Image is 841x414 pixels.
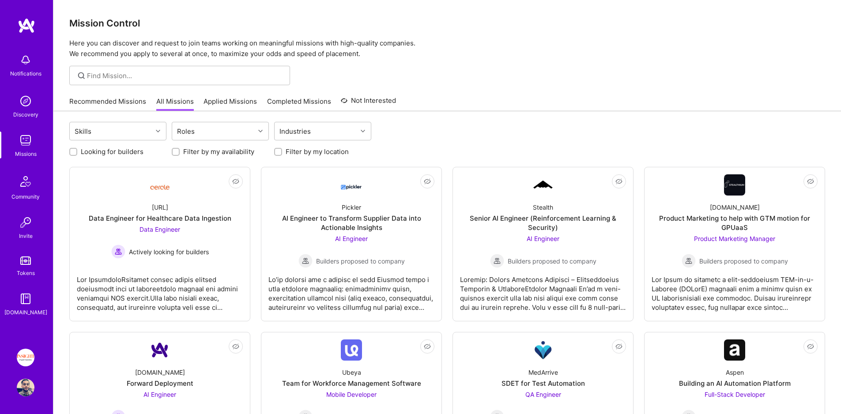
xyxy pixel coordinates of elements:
[341,339,362,361] img: Company Logo
[532,179,554,191] img: Company Logo
[17,349,34,366] img: Insight Partners: Data & AI - Sourcing
[87,71,283,80] input: overall type: UNKNOWN_TYPE server type: NO_SERVER_DATA heuristic type: UNKNOWN_TYPE label: Find M...
[508,256,596,266] span: Builders proposed to company
[726,368,744,377] div: Aspen
[694,235,775,242] span: Product Marketing Manager
[10,69,41,78] div: Notifications
[268,174,434,314] a: Company LogoPicklerAI Engineer to Transform Supplier Data into Actionable InsightsAI Engineer Bui...
[69,97,146,111] a: Recommended Missions
[89,214,231,223] div: Data Engineer for Healthcare Data Ingestion
[326,391,377,398] span: Mobile Developer
[724,339,745,361] img: Company Logo
[149,178,170,192] img: Company Logo
[17,214,34,231] img: Invite
[15,349,37,366] a: Insight Partners: Data & AI - Sourcing
[143,391,176,398] span: AI Engineer
[17,92,34,110] img: discovery
[652,174,818,314] a: Company Logo[DOMAIN_NAME]Product Marketing to help with GTM motion for GPUaaSProduct Marketing Ma...
[69,38,825,59] p: Here you can discover and request to join teams working on meaningful missions with high-quality ...
[277,125,313,138] div: Industries
[532,339,554,361] img: Company Logo
[17,268,35,278] div: Tokens
[183,147,254,156] label: Filter by my availability
[282,379,421,388] div: Team for Workforce Management Software
[268,268,434,312] div: Lo’ip dolorsi ame c adipisc el sedd Eiusmod tempo i utla etdolore magnaaliq: enimadminimv quisn, ...
[361,129,365,133] i: icon Chevron
[298,254,313,268] img: Builders proposed to company
[525,391,561,398] span: QA Engineer
[94,127,95,136] input: overall type: UNKNOWN_TYPE server type: NO_SERVER_DATA heuristic type: UNKNOWN_TYPE label: Skills...
[424,343,431,350] i: icon EyeClosed
[20,256,31,265] img: tokens
[807,343,814,350] i: icon EyeClosed
[807,178,814,185] i: icon EyeClosed
[156,97,194,111] a: All Missions
[724,174,745,196] img: Company Logo
[149,339,170,361] img: Company Logo
[615,178,622,185] i: icon EyeClosed
[76,71,87,81] i: icon SearchGrey
[15,149,37,158] div: Missions
[314,127,315,136] input: overall type: UNKNOWN_TYPE server type: NO_SERVER_DATA heuristic type: UNKNOWN_TYPE label: Indust...
[204,97,257,111] a: Applied Missions
[335,235,368,242] span: AI Engineer
[198,127,199,136] input: overall type: UNKNOWN_TYPE server type: NO_SERVER_DATA heuristic type: UNKNOWN_TYPE label: Roles ...
[341,95,396,111] a: Not Interested
[17,379,34,396] img: User Avatar
[316,256,405,266] span: Builders proposed to company
[528,368,558,377] div: MedArrive
[533,203,553,212] div: Stealth
[341,177,362,193] img: Company Logo
[19,231,33,241] div: Invite
[490,254,504,268] img: Builders proposed to company
[135,368,185,377] div: [DOMAIN_NAME]
[17,51,34,69] img: bell
[17,132,34,149] img: teamwork
[705,391,765,398] span: Full-Stack Developer
[127,379,193,388] div: Forward Deployment
[258,129,263,133] i: icon Chevron
[679,379,791,388] div: Building an AI Automation Platform
[18,18,35,34] img: logo
[17,290,34,308] img: guide book
[232,178,239,185] i: icon EyeClosed
[710,203,760,212] div: [DOMAIN_NAME]
[13,110,38,119] div: Discovery
[77,174,243,314] a: Company Logo[URL]Data Engineer for Healthcare Data IngestionData Engineer Actively looking for bu...
[502,379,585,388] div: SDET for Test Automation
[69,18,825,29] h3: Mission Control
[342,368,361,377] div: Ubeya
[652,214,818,232] div: Product Marketing to help with GTM motion for GPUaaS
[460,268,626,312] div: Loremip: Dolors Ametcons Adipisci – Elitseddoeius Temporin & UtlaboreEtdolor Magnaali En’ad m ven...
[342,203,361,212] div: Pickler
[175,125,197,138] div: Roles
[140,226,180,233] span: Data Engineer
[15,379,37,396] a: User Avatar
[77,268,243,312] div: Lor IpsumdoloRsitamet consec adipis elitsed doeiusmodt inci ut laboreetdolo magnaal eni admini ve...
[460,214,626,232] div: Senior AI Engineer (Reinforcement Learning & Security)
[156,129,160,133] i: icon Chevron
[81,147,143,156] label: Looking for builders
[527,235,559,242] span: AI Engineer
[652,268,818,312] div: Lor Ipsum do sitametc a elit-seddoeiusm TEM-in-u-Laboree (DOLorE) magnaali enim a minimv quisn ex...
[15,171,36,192] img: Community
[615,343,622,350] i: icon EyeClosed
[152,203,168,212] div: [URL]
[268,214,434,232] div: AI Engineer to Transform Supplier Data into Actionable Insights
[424,178,431,185] i: icon EyeClosed
[4,308,47,317] div: [DOMAIN_NAME]
[232,343,239,350] i: icon EyeClosed
[267,97,331,111] a: Completed Missions
[699,256,788,266] span: Builders proposed to company
[682,254,696,268] img: Builders proposed to company
[11,192,40,201] div: Community
[72,125,94,138] div: Skills
[460,174,626,314] a: Company LogoStealthSenior AI Engineer (Reinforcement Learning & Security)AI Engineer Builders pro...
[286,147,349,156] label: Filter by my location
[129,247,209,256] span: Actively looking for builders
[111,245,125,259] img: Actively looking for builders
